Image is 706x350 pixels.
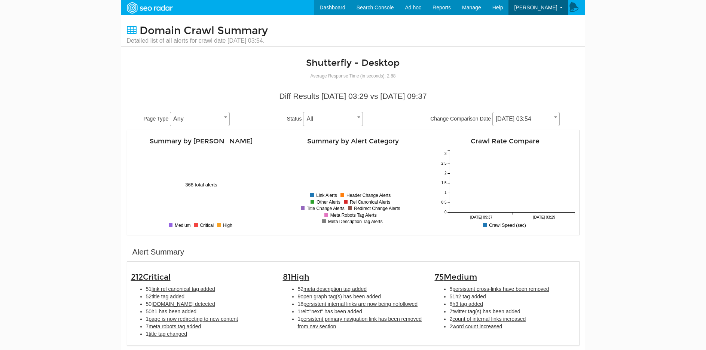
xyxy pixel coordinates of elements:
li: 1 [146,315,272,323]
small: Detailed list of all alerts for crawl date [DATE] 03:54. [127,37,268,45]
span: Help [492,4,503,10]
li: 18 [298,300,424,308]
span: Manage [462,4,481,10]
tspan: 0 [444,210,446,214]
span: title tag changed [149,331,187,337]
span: [DOMAIN_NAME] detected [152,301,215,307]
tspan: 1 [444,191,446,195]
h4: Summary by Alert Category [283,138,424,145]
span: h2 tag added [455,293,486,299]
li: 2 [450,315,575,323]
tspan: [DATE] 09:37 [470,215,492,219]
span: twitter tag(s) has been added [452,308,520,314]
tspan: 1.5 [441,181,446,185]
div: Diff Results [DATE] 03:29 vs [DATE] 09:37 [132,91,574,102]
span: page is now redirecting to new content [149,316,238,322]
span: Page Type [144,116,169,122]
span: count of internal links increased [452,316,526,322]
span: persistent primary navigation link has been removed from nav section [298,316,422,329]
span: rel="next" has been added [300,308,362,314]
div: Alert Summary [132,246,184,258]
li: 52 [298,285,424,293]
span: meta robots tag added [149,323,201,329]
li: 8 [450,300,575,308]
span: 75 [435,272,477,282]
li: 7 [146,323,272,330]
span: Change Comparison Date [430,116,491,122]
text: 368 total alerts [185,182,217,188]
li: 50 [146,300,272,308]
tspan: 3 [444,152,446,156]
span: Status [287,116,302,122]
li: 5 [450,285,575,293]
span: link rel canonical tag added [152,286,215,292]
li: 1 [146,330,272,338]
span: [PERSON_NAME] [514,4,557,10]
span: Ad hoc [405,4,421,10]
span: Any [170,112,230,126]
span: word count increased [452,323,502,329]
span: meta description tag added [303,286,367,292]
li: 1 [298,308,424,315]
span: Search Console [357,4,394,10]
span: Critical [143,272,171,282]
small: Average Response Time (in seconds): 2.88 [311,73,396,79]
li: 2 [450,323,575,330]
li: 50 [146,308,272,315]
tspan: 0.5 [441,201,446,205]
li: 52 [146,293,272,300]
span: h3 tag added [452,301,483,307]
span: title tag added [152,293,184,299]
span: open graph tag(s) has been added [300,293,381,299]
h4: Crawl Rate Compare [435,138,575,145]
tspan: 2 [444,171,446,176]
li: 1 [298,315,424,330]
span: 212 [131,272,171,282]
span: All [303,114,363,124]
a: Shutterfly - Desktop [306,57,400,69]
span: 81 [283,272,309,282]
li: 51 [146,285,272,293]
span: High [291,272,309,282]
span: persistent internal links are now being nofollowed [303,301,418,307]
span: 08/09/2025 03:54 [493,114,559,124]
img: SEORadar [124,1,175,15]
li: 9 [298,293,424,300]
li: 7 [450,308,575,315]
span: All [303,112,363,126]
tspan: 2.5 [441,162,446,166]
span: Domain Crawl Summary [140,24,268,37]
li: 51 [450,293,575,300]
h4: Summary by [PERSON_NAME] [131,138,272,145]
span: Medium [444,272,477,282]
span: Any [170,114,229,124]
span: Reports [433,4,451,10]
span: h1 has been added [152,308,196,314]
tspan: [DATE] 03:29 [533,215,555,219]
span: persistent cross-links have been removed [452,286,549,292]
span: 08/09/2025 03:54 [492,112,560,126]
